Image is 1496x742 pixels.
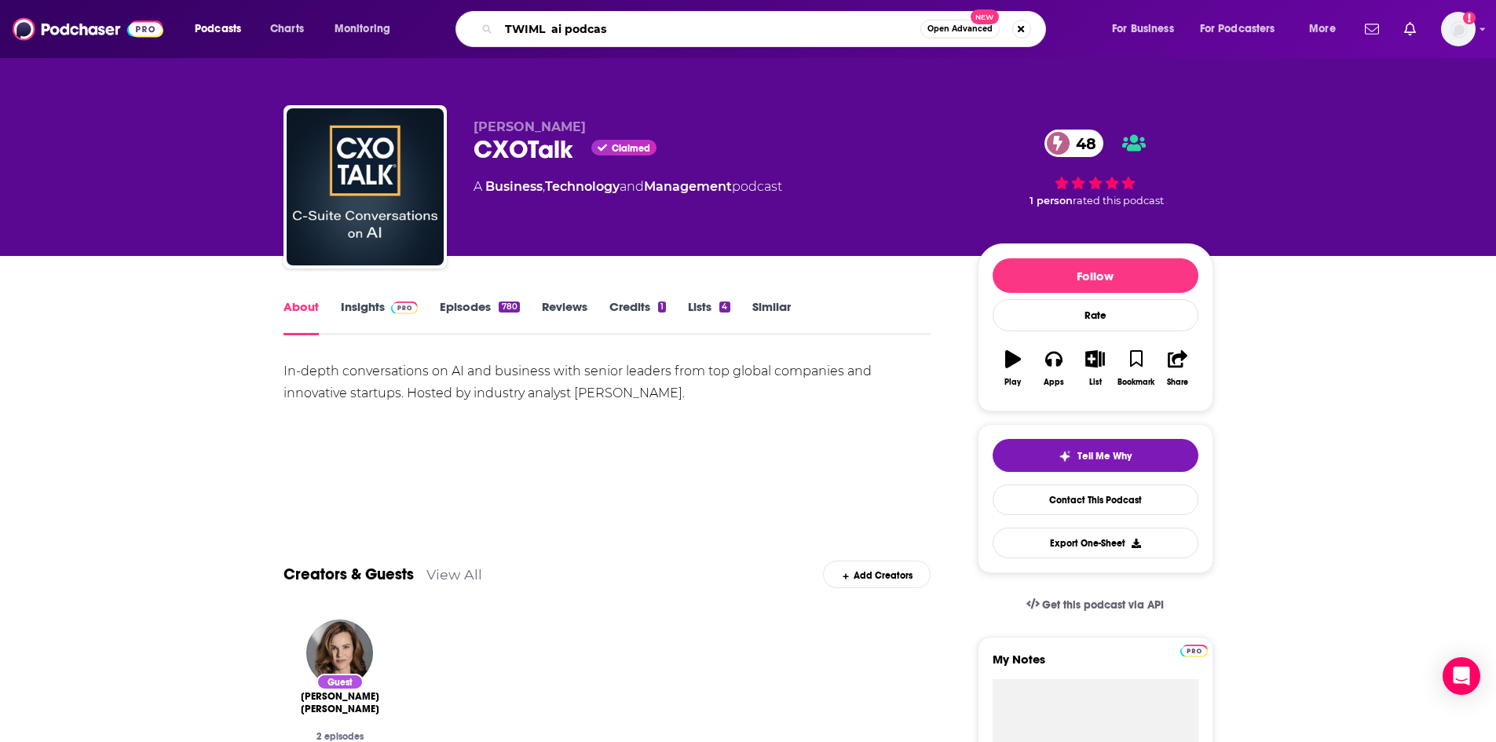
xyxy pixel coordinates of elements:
[287,108,444,265] img: CXOTalk
[1042,598,1164,612] span: Get this podcast via API
[1441,12,1476,46] button: Show profile menu
[316,674,364,690] div: Guest
[499,16,920,42] input: Search podcasts, credits, & more...
[1180,645,1208,657] img: Podchaser Pro
[1167,378,1188,387] div: Share
[341,299,419,335] a: InsightsPodchaser Pro
[283,565,414,584] a: Creators & Guests
[1112,18,1174,40] span: For Business
[324,16,411,42] button: open menu
[1398,16,1422,42] a: Show notifications dropdown
[13,14,163,44] img: Podchaser - Follow, Share and Rate Podcasts
[920,20,1000,38] button: Open AdvancedNew
[1030,195,1073,207] span: 1 person
[1309,18,1336,40] span: More
[1077,450,1132,462] span: Tell Me Why
[474,177,782,196] div: A podcast
[499,302,519,313] div: 780
[270,18,304,40] span: Charts
[391,302,419,314] img: Podchaser Pro
[1059,450,1071,462] img: tell me why sparkle
[296,690,384,715] a: Michelle Finneran Dennedy
[823,561,931,588] div: Add Creators
[993,258,1198,293] button: Follow
[993,652,1198,679] label: My Notes
[993,299,1198,331] div: Rate
[620,179,644,194] span: and
[470,11,1061,47] div: Search podcasts, credits, & more...
[335,18,390,40] span: Monitoring
[542,299,587,335] a: Reviews
[993,439,1198,472] button: tell me why sparkleTell Me Why
[283,299,319,335] a: About
[545,179,620,194] a: Technology
[719,302,730,313] div: 4
[1117,378,1154,387] div: Bookmark
[184,16,262,42] button: open menu
[1200,18,1275,40] span: For Podcasters
[1463,12,1476,24] svg: Add a profile image
[1074,340,1115,397] button: List
[658,302,666,313] div: 1
[1116,340,1157,397] button: Bookmark
[260,16,313,42] a: Charts
[612,144,650,152] span: Claimed
[1014,586,1177,624] a: Get this podcast via API
[752,299,791,335] a: Similar
[485,179,543,194] a: Business
[1044,130,1104,157] a: 48
[978,119,1213,217] div: 48 1 personrated this podcast
[1180,642,1208,657] a: Pro website
[1443,657,1480,695] div: Open Intercom Messenger
[993,340,1033,397] button: Play
[1190,16,1298,42] button: open menu
[306,620,373,686] img: Michelle Finneran Dennedy
[644,179,732,194] a: Management
[971,9,999,24] span: New
[283,360,931,404] div: In-depth conversations on AI and business with senior leaders from top global companies and innov...
[1073,195,1164,207] span: rated this podcast
[543,179,545,194] span: ,
[993,528,1198,558] button: Export One-Sheet
[1441,12,1476,46] span: Logged in as tyllerbarner
[426,566,482,583] a: View All
[993,484,1198,515] a: Contact This Podcast
[1157,340,1198,397] button: Share
[296,731,384,742] div: 2 episodes
[688,299,730,335] a: Lists4
[609,299,666,335] a: Credits1
[440,299,519,335] a: Episodes780
[1298,16,1355,42] button: open menu
[296,690,384,715] span: [PERSON_NAME] [PERSON_NAME]
[927,25,993,33] span: Open Advanced
[1089,378,1102,387] div: List
[1004,378,1021,387] div: Play
[1441,12,1476,46] img: User Profile
[1060,130,1104,157] span: 48
[474,119,586,134] span: [PERSON_NAME]
[1044,378,1064,387] div: Apps
[1033,340,1074,397] button: Apps
[1101,16,1194,42] button: open menu
[195,18,241,40] span: Podcasts
[1359,16,1385,42] a: Show notifications dropdown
